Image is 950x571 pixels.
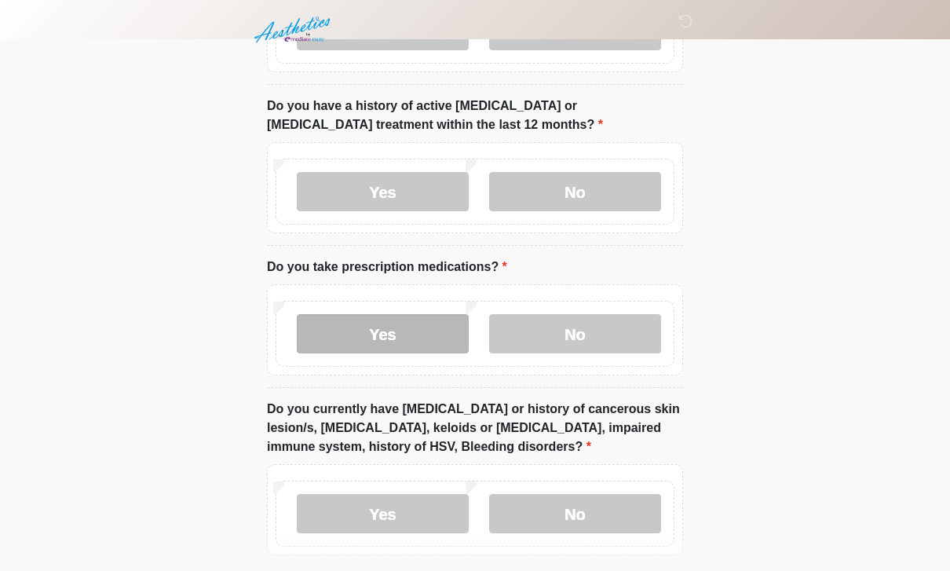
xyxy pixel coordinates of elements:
label: Yes [297,172,469,211]
label: Yes [297,494,469,533]
label: Do you take prescription medications? [267,258,507,276]
label: No [489,494,661,533]
label: Do you currently have [MEDICAL_DATA] or history of cancerous skin lesion/s, [MEDICAL_DATA], keloi... [267,400,683,456]
img: Aesthetics by Emediate Cure Logo [251,12,337,48]
label: No [489,172,661,211]
label: Do you have a history of active [MEDICAL_DATA] or [MEDICAL_DATA] treatment within the last 12 mon... [267,97,683,134]
label: Yes [297,314,469,353]
label: No [489,314,661,353]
